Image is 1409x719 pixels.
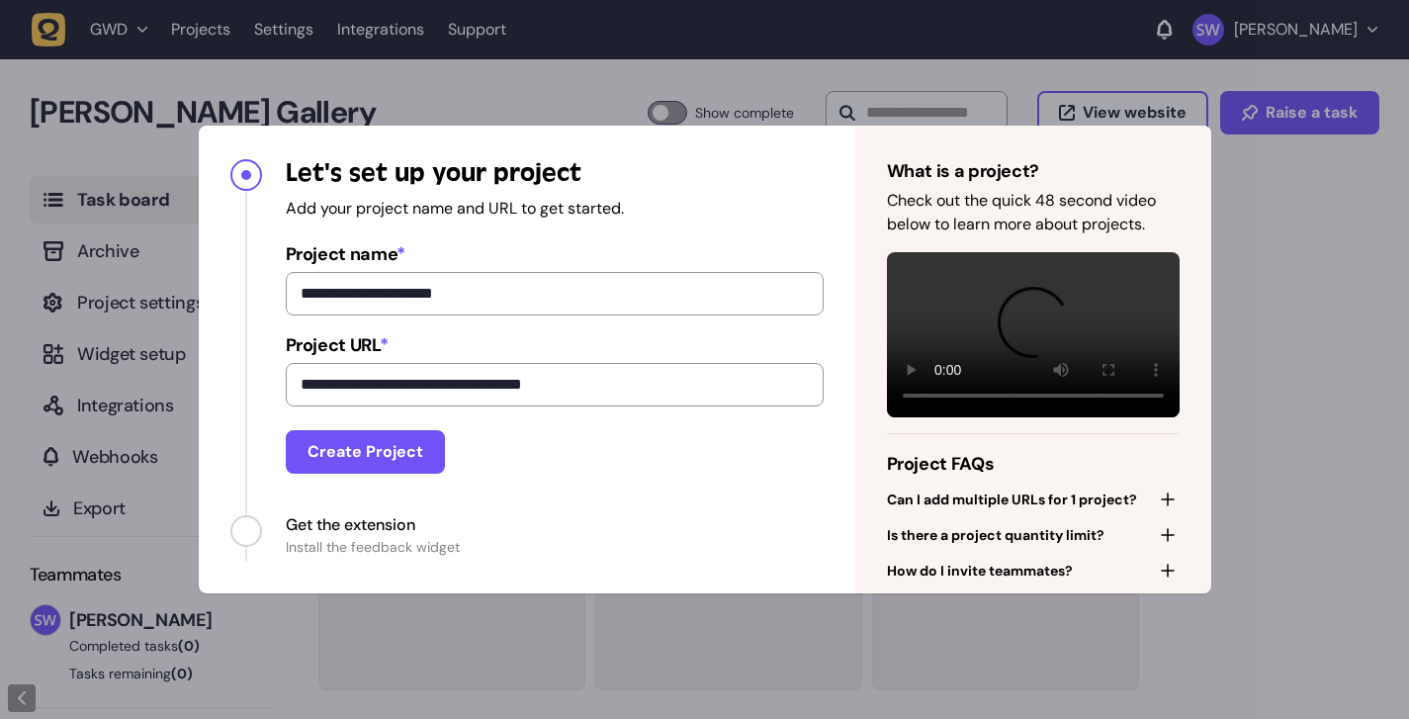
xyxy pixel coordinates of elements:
h4: Let's set up your project [286,157,824,189]
span: Project URL [286,331,824,359]
span: Is there a project quantity limit? [887,525,1104,545]
nav: Progress [199,126,855,593]
button: Is there a project quantity limit? [887,521,1180,549]
video: Your browser does not support the video tag. [887,252,1180,417]
input: Project name* [286,272,824,315]
p: Add your project name and URL to get started. [286,197,824,221]
span: Project name [286,240,824,268]
span: Get the extension [286,513,460,537]
button: Can I add multiple URLs for 1 project? [887,486,1180,513]
button: How do I invite teammates? [887,557,1180,584]
span: Install the feedback widget [286,537,460,557]
span: How do I invite teammates? [887,561,1073,581]
input: Project URL* [286,363,824,406]
p: Check out the quick 48 second video below to learn more about projects. [887,189,1180,236]
h4: What is a project? [887,157,1180,185]
span: Can I add multiple URLs for 1 project? [887,490,1137,509]
button: Create Project [286,430,445,474]
h4: Project FAQs [887,450,1180,478]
